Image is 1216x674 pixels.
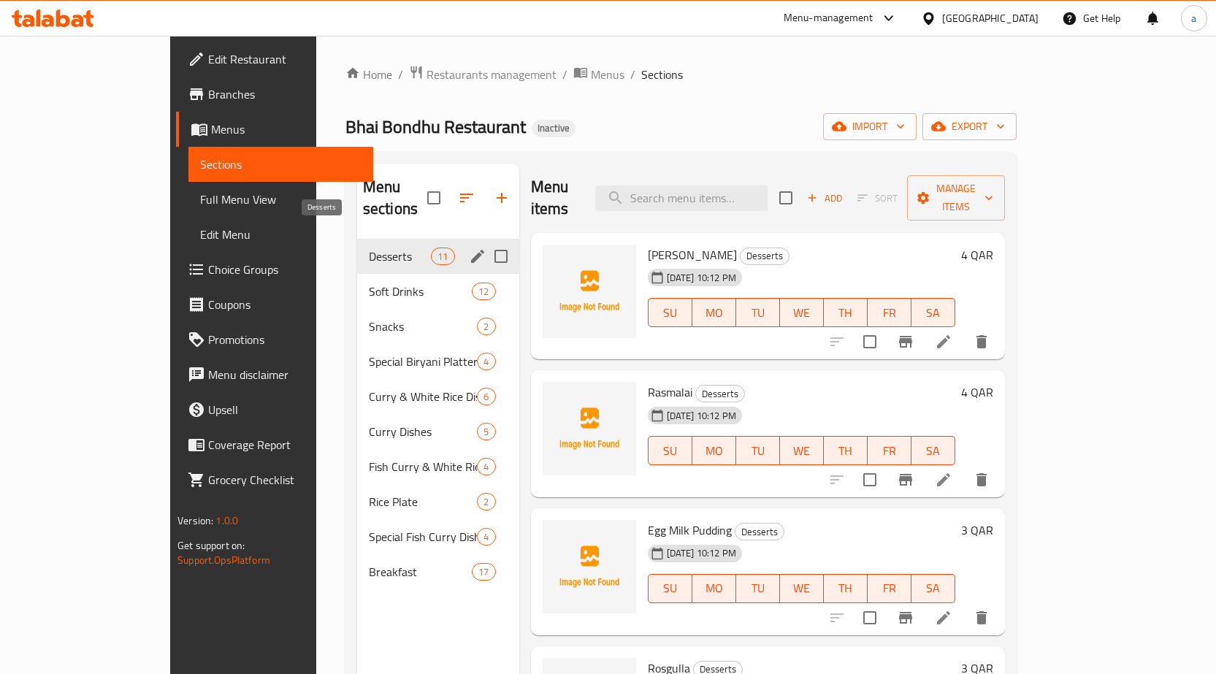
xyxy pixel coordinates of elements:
button: import [823,113,917,140]
span: Promotions [208,331,362,348]
span: WE [786,302,818,323]
span: 4 [478,460,494,474]
span: Manage items [919,180,993,216]
span: Desserts [741,248,789,264]
span: WE [786,578,818,599]
div: items [477,458,495,475]
a: Coupons [176,287,373,322]
span: Inactive [532,122,576,134]
a: Menus [573,65,624,84]
div: items [477,388,495,405]
a: Coverage Report [176,427,373,462]
div: Special Biryani Platter4 [357,344,519,379]
div: items [477,528,495,545]
span: Restaurants management [427,66,557,83]
nav: Menu sections [357,233,519,595]
span: SA [917,440,949,462]
div: items [477,318,495,335]
div: Fish Curry & White Rice Dishes4 [357,449,519,484]
a: Support.OpsPlatform [177,551,270,570]
button: MO [692,574,736,603]
span: MO [698,440,730,462]
span: Menus [211,120,362,138]
span: import [835,118,905,136]
a: Menus [176,112,373,147]
span: Select all sections [418,183,449,213]
a: Grocery Checklist [176,462,373,497]
a: Edit menu item [935,609,952,627]
span: [PERSON_NAME] [648,244,737,266]
button: FR [868,436,911,465]
a: Edit menu item [935,471,952,489]
span: SU [654,578,687,599]
div: items [472,283,495,300]
span: FR [873,440,906,462]
button: SA [911,574,955,603]
button: delete [964,324,999,359]
button: edit [467,245,489,267]
div: Curry & White Rice Dishes [369,388,478,405]
a: Upsell [176,392,373,427]
span: [DATE] 10:12 PM [661,409,742,423]
button: delete [964,600,999,635]
a: Promotions [176,322,373,357]
a: Full Menu View [188,182,373,217]
span: 2 [478,495,494,509]
span: WE [786,440,818,462]
button: FR [868,574,911,603]
button: Branch-specific-item [888,462,923,497]
span: a [1191,10,1196,26]
button: Add section [484,180,519,215]
span: TU [742,578,774,599]
span: Menus [591,66,624,83]
div: Curry Dishes [369,423,478,440]
div: Inactive [532,120,576,137]
button: MO [692,436,736,465]
div: items [477,423,495,440]
span: MO [698,302,730,323]
span: Rice Plate [369,493,478,510]
a: Branches [176,77,373,112]
button: Add [801,187,848,210]
button: TH [824,436,868,465]
button: TU [736,298,780,327]
span: Breakfast [369,563,472,581]
span: Special Fish Curry Dishes [369,528,478,545]
li: / [398,66,403,83]
a: Edit Restaurant [176,42,373,77]
span: export [934,118,1005,136]
span: SA [917,578,949,599]
div: Soft Drinks12 [357,274,519,309]
span: 6 [478,390,494,404]
span: SA [917,302,949,323]
span: Add [805,190,844,207]
span: 12 [473,285,494,299]
span: Grocery Checklist [208,471,362,489]
span: FR [873,578,906,599]
div: Special Biryani Platter [369,353,478,370]
span: Bhai Bondhu Restaurant [345,110,526,143]
input: search [595,185,768,211]
button: WE [780,574,824,603]
h2: Menu sections [363,176,427,220]
h6: 4 QAR [961,382,993,402]
div: [GEOGRAPHIC_DATA] [942,10,1039,26]
span: [DATE] 10:12 PM [661,546,742,560]
li: / [562,66,567,83]
div: items [431,248,454,265]
span: Sort sections [449,180,484,215]
button: Manage items [907,175,1005,221]
div: Curry & White Rice Dishes6 [357,379,519,414]
span: 2 [478,320,494,334]
span: 17 [473,565,494,579]
img: Rasmalai [543,382,636,475]
span: Get support on: [177,536,245,555]
div: Fish Curry & White Rice Dishes [369,458,478,475]
span: TU [742,302,774,323]
span: Branches [208,85,362,103]
button: MO [692,298,736,327]
button: delete [964,462,999,497]
span: TH [830,578,862,599]
button: TU [736,436,780,465]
